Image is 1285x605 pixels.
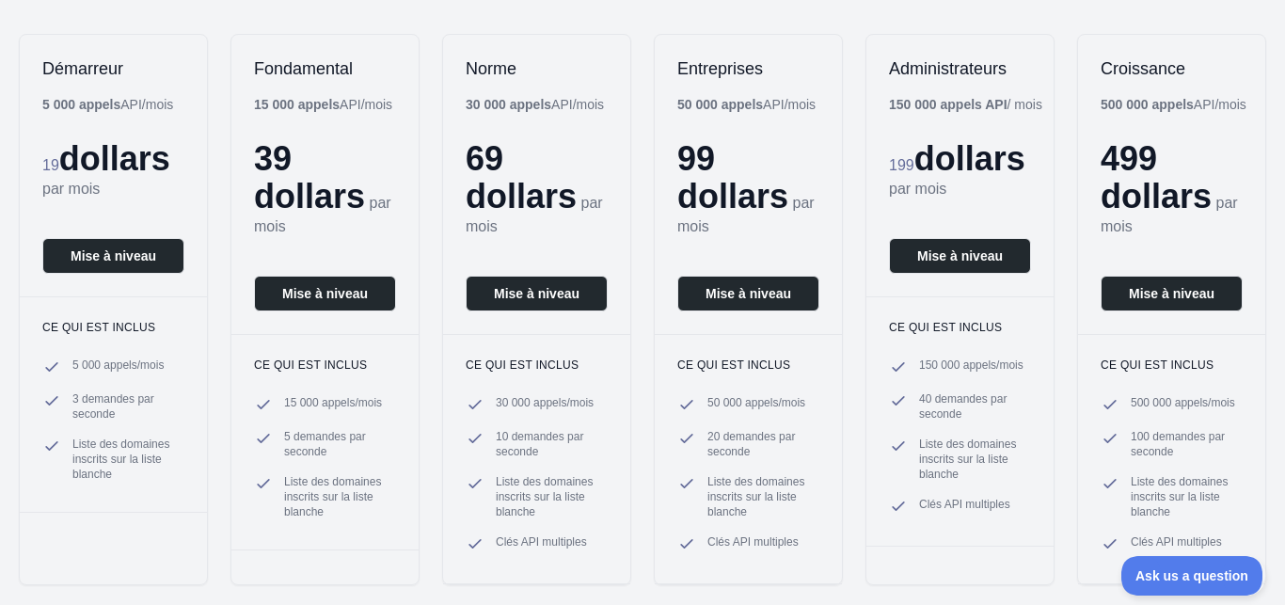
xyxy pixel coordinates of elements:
span: 100 demandes par seconde [1131,429,1243,459]
h3: Ce qui est inclus [677,358,819,373]
span: 40 demandes par seconde [919,391,1031,422]
span: Liste des domaines inscrits sur la liste blanche [919,437,1031,482]
h3: Ce qui est inclus [466,358,608,373]
span: 500 000 appels/mois [1131,395,1235,414]
span: 20 demandes par seconde [707,429,819,459]
span: 50 000 appels/mois [707,395,805,414]
span: 10 demandes par seconde [496,429,608,459]
h3: Ce qui est inclus [1101,358,1243,373]
iframe: Toggle Customer Support [1121,556,1266,596]
span: 30 000 appels/mois [496,395,594,414]
span: 150 000 appels/mois [919,358,1023,376]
